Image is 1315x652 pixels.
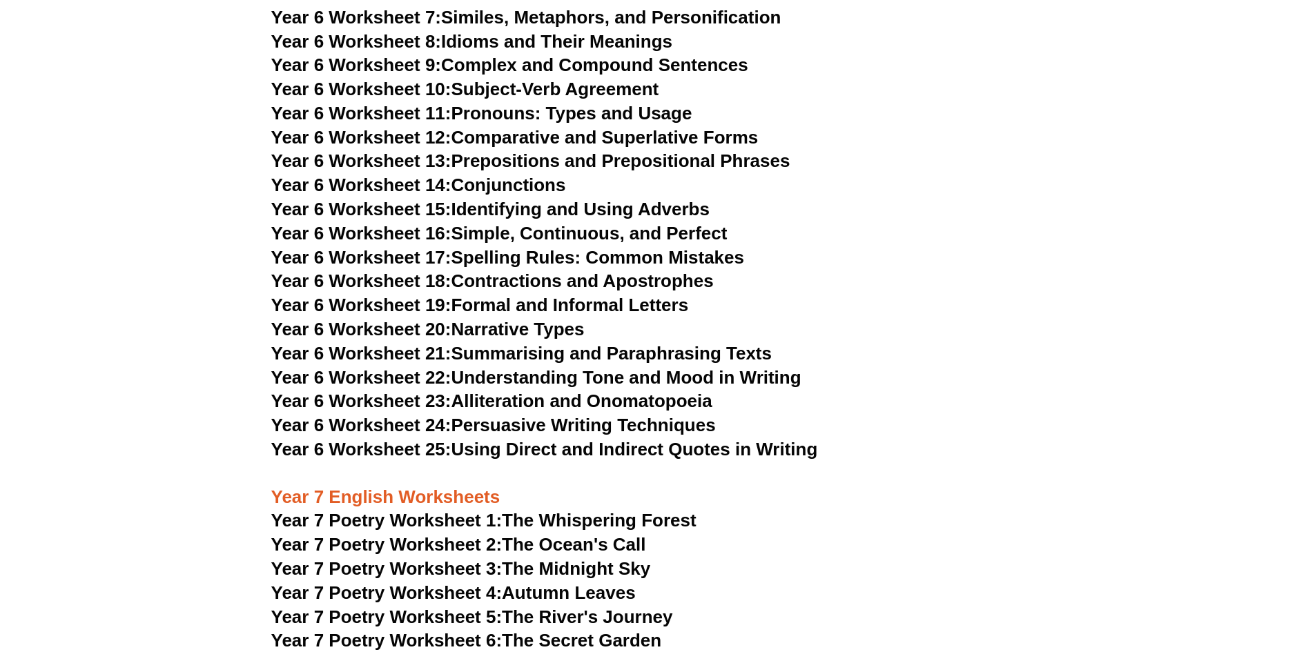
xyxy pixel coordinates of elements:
[271,247,451,268] span: Year 6 Worksheet 17:
[271,343,772,364] a: Year 6 Worksheet 21:Summarising and Paraphrasing Texts
[271,439,451,460] span: Year 6 Worksheet 25:
[271,558,651,579] a: Year 7 Poetry Worksheet 3:The Midnight Sky
[271,295,689,315] a: Year 6 Worksheet 19:Formal and Informal Letters
[271,510,697,531] a: Year 7 Poetry Worksheet 1:The Whispering Forest
[271,270,451,291] span: Year 6 Worksheet 18:
[271,415,716,435] a: Year 6 Worksheet 24:Persuasive Writing Techniques
[271,510,503,531] span: Year 7 Poetry Worksheet 1:
[271,247,744,268] a: Year 6 Worksheet 17:Spelling Rules: Common Mistakes
[1085,496,1315,652] iframe: Chat Widget
[271,367,801,388] a: Year 6 Worksheet 22:Understanding Tone and Mood in Writing
[271,606,503,627] span: Year 7 Poetry Worksheet 5:
[271,223,728,244] a: Year 6 Worksheet 16:Simple, Continuous, and Perfect
[271,558,503,579] span: Year 7 Poetry Worksheet 3:
[271,127,759,148] a: Year 6 Worksheet 12:Comparative and Superlative Forms
[271,295,451,315] span: Year 6 Worksheet 19:
[271,534,503,555] span: Year 7 Poetry Worksheet 2:
[271,79,659,99] a: Year 6 Worksheet 10:Subject-Verb Agreement
[271,199,451,219] span: Year 6 Worksheet 15:
[271,439,818,460] a: Year 6 Worksheet 25:Using Direct and Indirect Quotes in Writing
[271,270,714,291] a: Year 6 Worksheet 18:Contractions and Apostrophes
[271,7,781,28] a: Year 6 Worksheet 7:Similes, Metaphors, and Personification
[271,55,748,75] a: Year 6 Worksheet 9:Complex and Compound Sentences
[271,199,710,219] a: Year 6 Worksheet 15:Identifying and Using Adverbs
[271,462,1044,509] h3: Year 7 English Worksheets
[271,582,503,603] span: Year 7 Poetry Worksheet 4:
[271,319,451,339] span: Year 6 Worksheet 20:
[271,367,451,388] span: Year 6 Worksheet 22:
[271,343,451,364] span: Year 6 Worksheet 21:
[271,630,662,651] a: Year 7 Poetry Worksheet 6:The Secret Garden
[271,415,451,435] span: Year 6 Worksheet 24:
[271,7,442,28] span: Year 6 Worksheet 7:
[271,630,503,651] span: Year 7 Poetry Worksheet 6:
[271,31,672,52] a: Year 6 Worksheet 8:Idioms and Their Meanings
[271,150,790,171] a: Year 6 Worksheet 13:Prepositions and Prepositional Phrases
[271,223,451,244] span: Year 6 Worksheet 16:
[271,103,692,124] a: Year 6 Worksheet 11:Pronouns: Types and Usage
[271,391,712,411] a: Year 6 Worksheet 23:Alliteration and Onomatopoeia
[271,31,442,52] span: Year 6 Worksheet 8:
[271,127,451,148] span: Year 6 Worksheet 12:
[271,391,451,411] span: Year 6 Worksheet 23:
[271,55,442,75] span: Year 6 Worksheet 9:
[271,103,451,124] span: Year 6 Worksheet 11:
[271,534,646,555] a: Year 7 Poetry Worksheet 2:The Ocean's Call
[271,582,636,603] a: Year 7 Poetry Worksheet 4:Autumn Leaves
[271,150,451,171] span: Year 6 Worksheet 13:
[271,175,451,195] span: Year 6 Worksheet 14:
[271,175,566,195] a: Year 6 Worksheet 14:Conjunctions
[271,79,451,99] span: Year 6 Worksheet 10:
[271,606,673,627] a: Year 7 Poetry Worksheet 5:The River's Journey
[271,319,585,339] a: Year 6 Worksheet 20:Narrative Types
